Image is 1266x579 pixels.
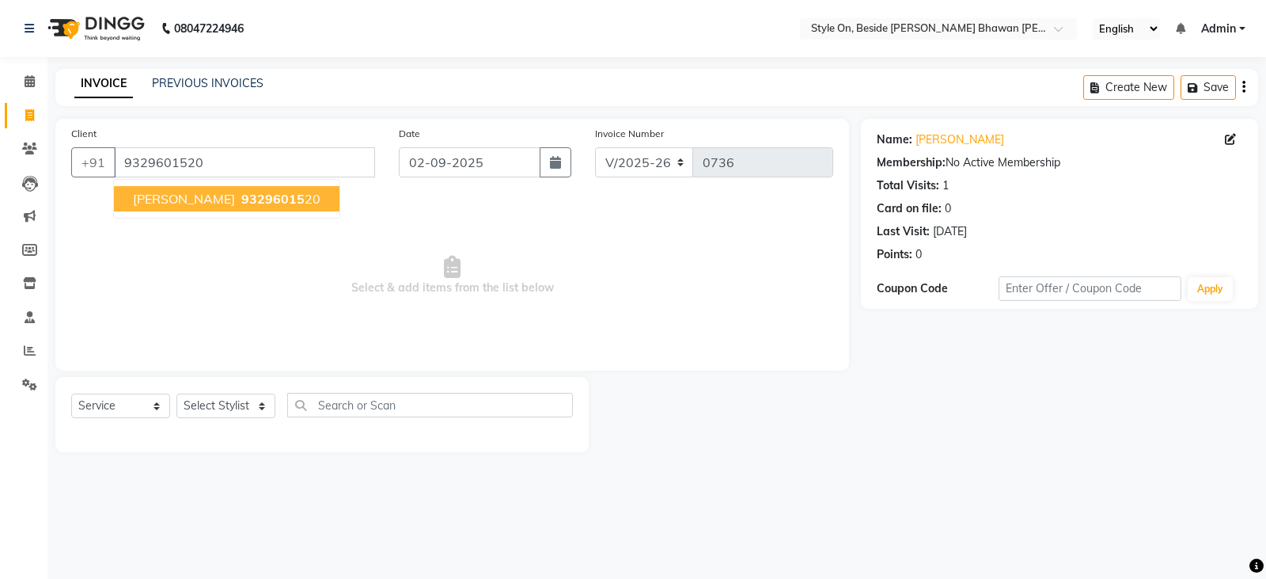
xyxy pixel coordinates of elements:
[174,6,244,51] b: 08047224946
[1188,277,1233,301] button: Apply
[1181,75,1236,100] button: Save
[238,191,320,207] ngb-highlight: 20
[877,200,942,217] div: Card on file:
[74,70,133,98] a: INVOICE
[945,200,951,217] div: 0
[877,154,946,171] div: Membership:
[133,191,235,207] span: [PERSON_NAME]
[399,127,420,141] label: Date
[915,131,1004,148] a: [PERSON_NAME]
[1083,75,1174,100] button: Create New
[114,147,375,177] input: Search by Name/Mobile/Email/Code
[241,191,305,207] span: 93296015
[71,196,833,355] span: Select & add items from the list below
[877,131,912,148] div: Name:
[999,276,1181,301] input: Enter Offer / Coupon Code
[152,76,263,90] a: PREVIOUS INVOICES
[71,147,116,177] button: +91
[933,223,967,240] div: [DATE]
[877,280,999,297] div: Coupon Code
[942,177,949,194] div: 1
[877,154,1242,171] div: No Active Membership
[40,6,149,51] img: logo
[1201,21,1236,37] span: Admin
[877,223,930,240] div: Last Visit:
[595,127,664,141] label: Invoice Number
[877,246,912,263] div: Points:
[287,393,573,417] input: Search or Scan
[877,177,939,194] div: Total Visits:
[71,127,97,141] label: Client
[915,246,922,263] div: 0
